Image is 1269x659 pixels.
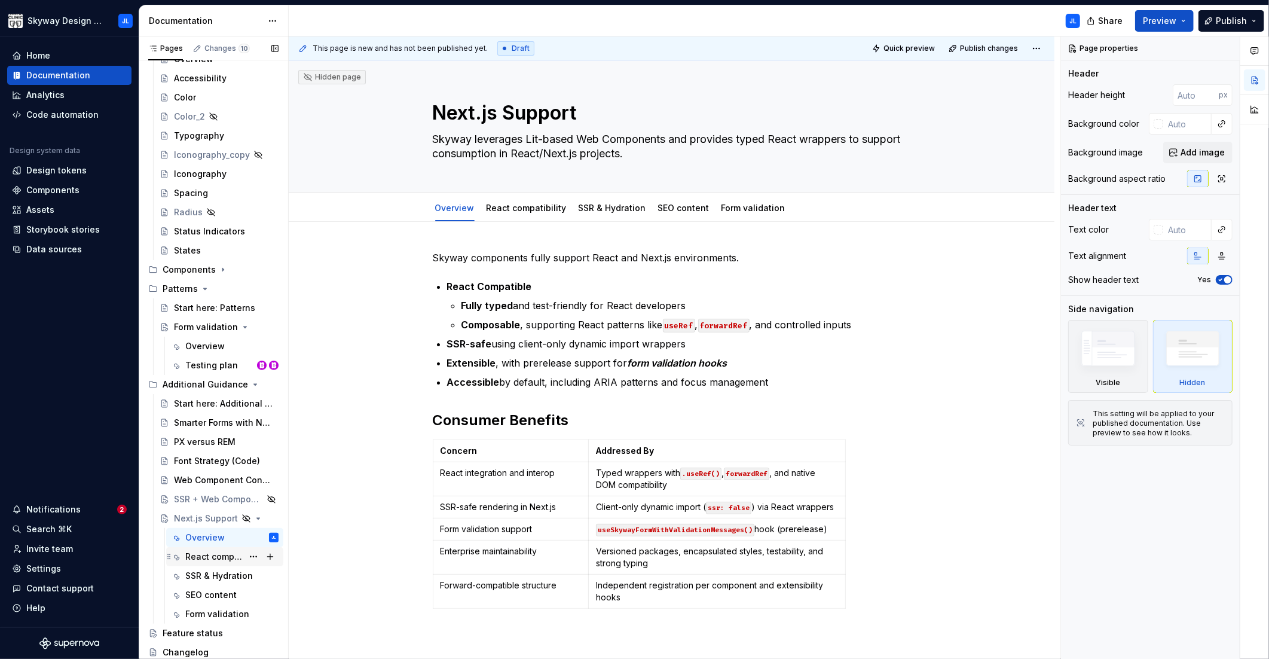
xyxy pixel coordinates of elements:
[143,375,283,394] div: Additional Guidance
[7,46,132,65] a: Home
[596,524,754,536] code: useSkywayFormWithValidationMessages()
[174,417,273,429] div: Smarter Forms with Native Validation APIs
[596,501,837,513] p: Client-only dynamic import ( ) via React wrappers
[143,624,283,643] a: Feature status
[1173,84,1219,106] input: Auto
[1068,303,1134,315] div: Side navigation
[447,338,492,350] strong: SSR-safe
[174,302,255,314] div: Start here: Patterns
[658,203,710,213] a: SEO content
[1068,147,1143,158] div: Background image
[185,570,253,582] div: SSR & Hydration
[1219,90,1228,100] p: px
[698,319,750,332] code: forwardRef
[155,88,283,107] a: Color
[596,545,837,569] p: Versioned packages, encapsulated styles, testability, and strong typing
[174,168,227,180] div: Iconography
[706,502,751,514] code: ssr: false
[174,149,250,161] div: Iconography_copy
[1198,10,1264,32] button: Publish
[155,69,283,88] a: Accessibility
[1069,16,1077,26] div: JL
[174,72,227,84] div: Accessibility
[26,523,72,535] div: Search ⌘K
[26,602,45,614] div: Help
[26,89,65,101] div: Analytics
[238,44,250,53] span: 10
[663,319,695,332] code: useRef
[2,8,136,33] button: Skyway Design SystemJL
[26,582,94,594] div: Contact support
[155,298,283,318] a: Start here: Patterns
[433,411,911,430] h2: Consumer Benefits
[7,579,132,598] button: Contact support
[155,432,283,451] a: PX versus REM
[596,446,654,456] strong: Addressed By
[1135,10,1194,32] button: Preview
[7,500,132,519] button: Notifications2
[39,637,99,649] svg: Supernova Logo
[185,532,225,544] div: Overview
[7,66,132,85] a: Documentation
[1163,142,1233,163] button: Add image
[155,509,283,528] a: Next.js Support
[155,107,283,126] a: Color_2
[155,184,283,203] a: Spacing
[148,44,183,53] div: Pages
[155,490,283,509] a: SSR + Web Components
[1197,275,1211,285] label: Yes
[174,321,238,333] div: Form validation
[174,111,205,123] div: Color_2
[174,398,273,410] div: Start here: Additional Guidance
[1163,113,1212,135] input: Auto
[174,245,201,257] div: States
[26,563,61,575] div: Settings
[166,566,283,585] a: SSR & Hydration
[1068,250,1126,262] div: Text alignment
[512,44,530,53] span: Draft
[174,187,208,199] div: Spacing
[721,203,785,213] a: Form validation
[155,471,283,490] a: Web Component Console Errors
[441,446,478,456] strong: Concern
[122,16,129,26] div: JL
[10,146,80,155] div: Design system data
[1081,10,1130,32] button: Share
[7,86,132,105] a: Analytics
[155,164,283,184] a: Iconography
[143,279,283,298] div: Patterns
[26,224,100,236] div: Storybook stories
[1143,15,1176,27] span: Preview
[155,394,283,413] a: Start here: Additional Guidance
[163,379,248,390] div: Additional Guidance
[441,501,582,513] p: SSR-safe rendering in Next.js
[461,298,911,313] p: and test-friendly for React developers
[1068,118,1139,130] div: Background color
[1068,274,1139,286] div: Show header text
[163,264,216,276] div: Components
[174,91,196,103] div: Color
[1216,15,1247,27] span: Publish
[117,505,127,514] span: 2
[272,532,276,544] div: JL
[7,220,132,239] a: Storybook stories
[313,44,488,53] span: This page is new and has not been published yet.
[430,195,479,220] div: Overview
[166,605,283,624] a: Form validation
[174,130,224,142] div: Typography
[166,356,283,375] a: Testing planBobby DavisBobby Davis
[447,280,532,292] strong: React Compatible
[869,40,940,57] button: Quick preview
[166,528,283,547] a: OverviewJL
[166,337,283,356] a: Overview
[1098,15,1123,27] span: Share
[163,627,223,639] div: Feature status
[166,547,283,566] a: React compatibility
[257,361,267,370] img: Bobby Davis
[596,579,837,603] p: Independent registration per component and extensibility hooks
[143,260,283,279] div: Components
[7,559,132,578] a: Settings
[149,15,262,27] div: Documentation
[596,467,837,491] p: Typed wrappers with , , and native DOM compatibility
